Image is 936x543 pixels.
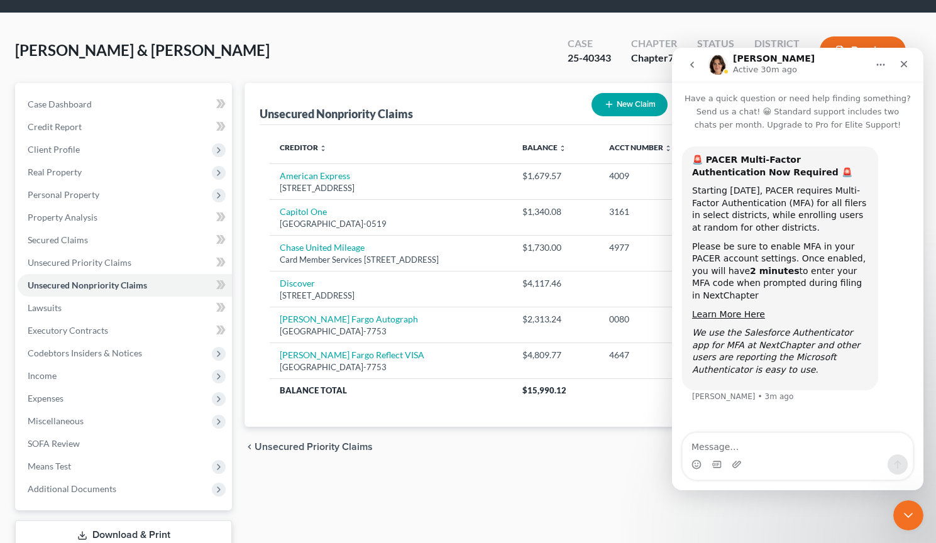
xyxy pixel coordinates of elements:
[522,385,566,395] span: $15,990.12
[609,170,702,182] div: 4009
[18,206,232,229] a: Property Analysis
[319,145,327,152] i: unfold_more
[28,461,71,471] span: Means Test
[245,442,373,452] button: chevron_left Unsecured Priority Claims
[28,302,62,313] span: Lawsuits
[270,379,512,402] th: Balance Total
[522,143,566,152] a: Balance unfold_more
[18,116,232,138] a: Credit Report
[609,313,702,326] div: 0080
[568,36,611,51] div: Case
[522,313,589,326] div: $2,313.24
[592,93,668,116] button: New Claim
[280,290,502,302] div: [STREET_ADDRESS]
[28,212,97,222] span: Property Analysis
[568,51,611,65] div: 25-40343
[245,442,255,452] i: chevron_left
[522,277,589,290] div: $4,117.46
[280,314,418,324] a: [PERSON_NAME] Fargo Autograph
[18,319,232,342] a: Executory Contracts
[28,438,80,449] span: SOFA Review
[28,348,142,358] span: Codebtors Insiders & Notices
[280,143,327,152] a: Creditor unfold_more
[280,182,502,194] div: [STREET_ADDRESS]
[18,229,232,251] a: Secured Claims
[280,349,424,360] a: [PERSON_NAME] Fargo Reflect VISA
[672,48,923,490] iframe: Intercom live chat
[280,254,502,266] div: Card Member Services [STREET_ADDRESS]
[28,167,82,177] span: Real Property
[28,415,84,426] span: Miscellaneous
[559,145,566,152] i: unfold_more
[280,218,502,230] div: [GEOGRAPHIC_DATA]-0519
[260,106,413,121] div: Unsecured Nonpriority Claims
[631,51,677,65] div: Chapter
[609,206,702,218] div: 3161
[893,500,923,530] iframe: Intercom live chat
[28,144,80,155] span: Client Profile
[609,349,702,361] div: 4647
[255,442,373,452] span: Unsecured Priority Claims
[522,170,589,182] div: $1,679.57
[280,170,350,181] a: American Express
[609,143,672,152] a: Acct Number unfold_more
[28,393,63,403] span: Expenses
[28,257,131,268] span: Unsecured Priority Claims
[820,36,906,65] button: Preview
[28,483,116,494] span: Additional Documents
[28,234,88,245] span: Secured Claims
[28,99,92,109] span: Case Dashboard
[15,41,270,59] span: [PERSON_NAME] & [PERSON_NAME]
[280,206,327,217] a: Capitol One
[28,121,82,132] span: Credit Report
[280,326,502,337] div: [GEOGRAPHIC_DATA]-7753
[28,280,147,290] span: Unsecured Nonpriority Claims
[28,370,57,381] span: Income
[522,349,589,361] div: $4,809.77
[280,278,315,288] a: Discover
[631,36,677,51] div: Chapter
[280,242,365,253] a: Chase United Mileage
[18,297,232,319] a: Lawsuits
[28,325,108,336] span: Executory Contracts
[697,36,734,51] div: Status
[609,241,702,254] div: 4977
[280,361,502,373] div: [GEOGRAPHIC_DATA]-7753
[754,36,800,51] div: District
[522,241,589,254] div: $1,730.00
[18,432,232,455] a: SOFA Review
[18,93,232,116] a: Case Dashboard
[522,206,589,218] div: $1,340.08
[18,274,232,297] a: Unsecured Nonpriority Claims
[664,145,672,152] i: unfold_more
[668,52,674,63] span: 7
[28,189,99,200] span: Personal Property
[18,251,232,274] a: Unsecured Priority Claims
